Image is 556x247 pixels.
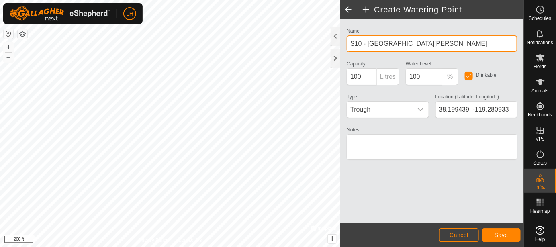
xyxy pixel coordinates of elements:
[139,237,169,244] a: Privacy Policy
[529,16,551,21] span: Schedules
[331,235,333,242] span: i
[178,237,202,244] a: Contact Us
[406,60,431,67] label: Water Level
[347,60,366,67] label: Capacity
[535,185,545,190] span: Infra
[450,232,468,238] span: Cancel
[328,235,337,243] button: i
[10,6,110,21] img: Gallagher Logo
[377,68,399,85] p-inputgroup-addon: Litres
[4,53,13,62] button: –
[534,64,546,69] span: Herds
[361,5,524,14] h2: Create Watering Point
[524,223,556,245] a: Help
[4,29,13,39] button: Reset Map
[495,232,508,238] span: Save
[347,102,412,118] span: Trough
[531,88,549,93] span: Animals
[126,10,133,18] span: LH
[347,93,357,100] label: Type
[4,42,13,52] button: +
[476,73,497,78] label: Drinkable
[435,93,499,100] label: Location (Latitude, Longitude)
[406,68,442,85] input: 0
[527,40,553,45] span: Notifications
[482,228,521,242] button: Save
[533,161,547,165] span: Status
[535,237,545,242] span: Help
[439,228,479,242] button: Cancel
[442,68,458,85] p-inputgroup-addon: %
[530,209,550,214] span: Heatmap
[528,112,552,117] span: Neckbands
[347,27,360,35] label: Name
[347,126,359,133] label: Notes
[413,102,429,118] div: dropdown trigger
[536,137,544,141] span: VPs
[18,29,27,39] button: Map Layers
